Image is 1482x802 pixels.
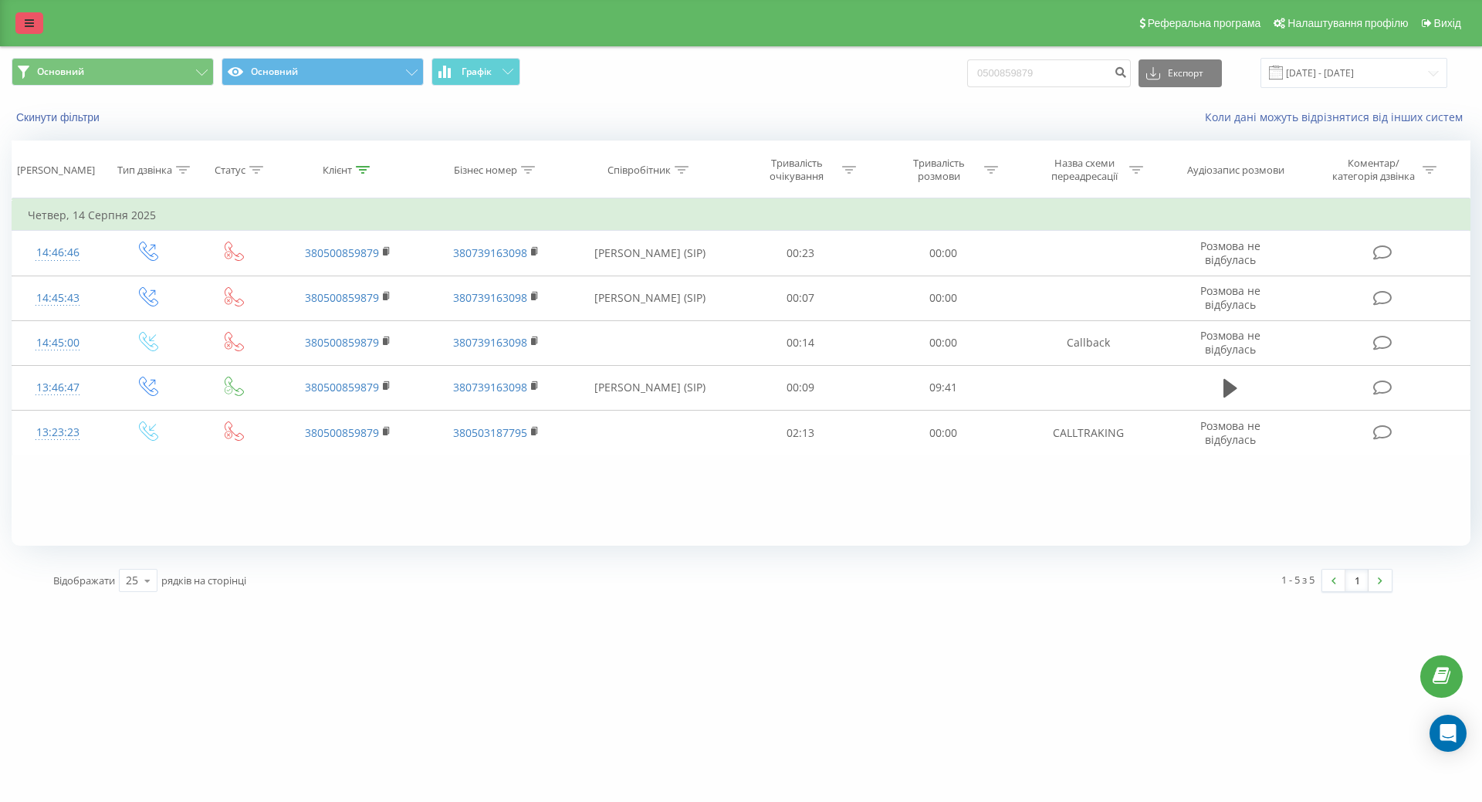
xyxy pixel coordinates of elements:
button: Основний [222,58,424,86]
span: Розмова не відбулась [1200,418,1260,447]
td: 02:13 [729,411,871,455]
a: 380500859879 [305,245,379,260]
td: 00:09 [729,365,871,410]
td: 09:41 [871,365,1013,410]
div: Бізнес номер [454,164,517,177]
a: 380739163098 [453,335,527,350]
button: Експорт [1139,59,1222,87]
td: [PERSON_NAME] (SIP) [570,365,729,410]
div: 13:23:23 [28,418,88,448]
a: 380503187795 [453,425,527,440]
div: Статус [215,164,245,177]
div: 25 [126,573,138,588]
a: 380739163098 [453,380,527,394]
td: Четвер, 14 Серпня 2025 [12,200,1470,231]
span: Реферальна програма [1148,17,1261,29]
div: Аудіозапис розмови [1187,164,1284,177]
span: Налаштування профілю [1287,17,1408,29]
td: 00:00 [871,231,1013,276]
span: Відображати [53,574,115,587]
a: 380500859879 [305,380,379,394]
td: 00:00 [871,320,1013,365]
div: Клієнт [323,164,352,177]
span: Розмова не відбулась [1200,239,1260,267]
td: CALLTRAKING [1014,411,1162,455]
span: рядків на сторінці [161,574,246,587]
div: Тривалість розмови [898,157,980,183]
td: Callback [1014,320,1162,365]
div: Назва схеми переадресації [1043,157,1125,183]
span: Розмова не відбулась [1200,328,1260,357]
div: Співробітник [607,164,671,177]
td: 00:14 [729,320,871,365]
td: [PERSON_NAME] (SIP) [570,276,729,320]
div: Open Intercom Messenger [1430,715,1467,752]
span: Вихід [1434,17,1461,29]
div: 14:46:46 [28,238,88,268]
div: 1 - 5 з 5 [1281,572,1315,587]
a: 1 [1345,570,1369,591]
button: Графік [431,58,520,86]
span: Графік [462,66,492,77]
span: Розмова не відбулась [1200,283,1260,312]
a: 380500859879 [305,290,379,305]
span: Основний [37,66,84,78]
td: 00:00 [871,276,1013,320]
td: 00:00 [871,411,1013,455]
div: 14:45:43 [28,283,88,313]
a: 380739163098 [453,245,527,260]
div: 14:45:00 [28,328,88,358]
a: Коли дані можуть відрізнятися вiд інших систем [1205,110,1470,124]
a: 380500859879 [305,335,379,350]
div: 13:46:47 [28,373,88,403]
td: 00:07 [729,276,871,320]
div: Тривалість очікування [756,157,838,183]
button: Скинути фільтри [12,110,107,124]
input: Пошук за номером [967,59,1131,87]
button: Основний [12,58,214,86]
a: 380500859879 [305,425,379,440]
td: 00:23 [729,231,871,276]
div: Коментар/категорія дзвінка [1328,157,1419,183]
td: [PERSON_NAME] (SIP) [570,231,729,276]
div: Тип дзвінка [117,164,172,177]
a: 380739163098 [453,290,527,305]
div: [PERSON_NAME] [17,164,95,177]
